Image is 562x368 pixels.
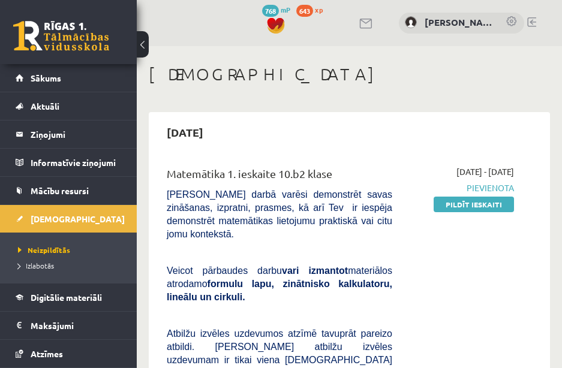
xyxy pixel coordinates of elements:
span: mP [281,5,290,14]
span: Mācību resursi [31,185,89,196]
a: 643 xp [296,5,329,14]
a: Pildīt ieskaiti [434,197,514,212]
span: Atzīmes [31,348,63,359]
legend: Ziņojumi [31,120,122,148]
b: vari izmantot [282,266,348,276]
span: 643 [296,5,313,17]
span: [DEMOGRAPHIC_DATA] [31,213,125,224]
span: Sākums [31,73,61,83]
a: Digitālie materiāli [16,283,122,311]
a: Ziņojumi [16,120,122,148]
span: [PERSON_NAME] darbā varēsi demonstrēt savas zināšanas, izpratni, prasmes, kā arī Tev ir iespēja d... [167,189,392,239]
div: Matemātika 1. ieskaite 10.b2 klase [167,165,392,188]
a: 768 mP [262,5,290,14]
a: Mācību resursi [16,177,122,204]
a: [DEMOGRAPHIC_DATA] [16,205,122,233]
a: Sākums [16,64,122,92]
a: [PERSON_NAME] [425,16,494,29]
span: Neizpildītās [18,245,70,255]
a: Izlabotās [18,260,125,271]
a: Atzīmes [16,340,122,367]
a: Aktuāli [16,92,122,120]
img: Deivids Gregors Zeile [405,16,417,28]
span: xp [315,5,323,14]
a: Rīgas 1. Tālmācības vidusskola [13,21,109,51]
span: Veicot pārbaudes darbu materiālos atrodamo [167,266,392,302]
legend: Informatīvie ziņojumi [31,149,122,176]
span: Izlabotās [18,261,54,270]
span: Digitālie materiāli [31,292,102,303]
legend: Maksājumi [31,312,122,339]
a: Informatīvie ziņojumi [16,149,122,176]
span: Aktuāli [31,101,59,111]
a: Maksājumi [16,312,122,339]
span: Pievienota [410,182,514,194]
h2: [DATE] [155,118,215,146]
b: formulu lapu, zinātnisko kalkulatoru, lineālu un cirkuli. [167,279,392,302]
span: [DATE] - [DATE] [456,165,514,178]
h1: [DEMOGRAPHIC_DATA] [149,64,550,85]
span: 768 [262,5,279,17]
a: Neizpildītās [18,245,125,255]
